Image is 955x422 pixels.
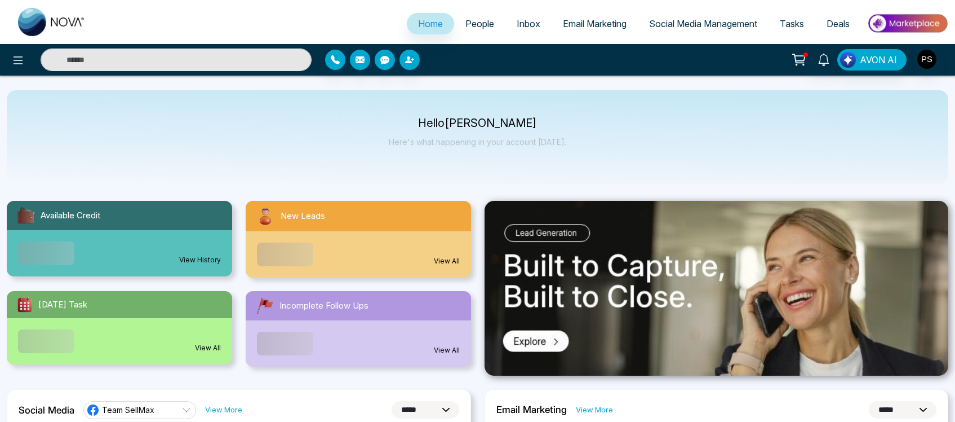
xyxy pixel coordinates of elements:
[465,18,494,29] span: People
[205,405,242,415] a: View More
[780,18,804,29] span: Tasks
[389,118,566,128] p: Hello [PERSON_NAME]
[434,345,460,355] a: View All
[649,18,757,29] span: Social Media Management
[815,13,861,34] a: Deals
[279,300,368,313] span: Incomplete Follow Ups
[505,13,552,34] a: Inbox
[917,50,936,69] img: User Avatar
[485,201,949,376] img: .
[41,209,100,222] span: Available Credit
[255,296,275,316] img: followUps.svg
[860,53,897,67] span: AVON AI
[389,137,566,147] p: Here's what happening in your account [DATE].
[179,255,221,265] a: View History
[38,298,87,311] span: [DATE] Task
[769,13,815,34] a: Tasks
[418,18,443,29] span: Home
[239,291,478,367] a: Incomplete Follow UpsView All
[454,13,505,34] a: People
[16,205,36,226] img: availableCredit.svg
[239,201,478,278] a: New LeadsView All
[576,405,613,415] a: View More
[837,49,907,71] button: AVON AI
[16,296,34,314] img: todayTask.svg
[867,11,948,36] img: Market-place.gif
[19,405,74,416] h2: Social Media
[434,256,460,266] a: View All
[102,405,154,415] span: Team SellMax
[638,13,769,34] a: Social Media Management
[281,210,325,223] span: New Leads
[255,205,276,227] img: newLeads.svg
[407,13,454,34] a: Home
[496,404,567,415] h2: Email Marketing
[18,8,86,36] img: Nova CRM Logo
[517,18,540,29] span: Inbox
[827,18,850,29] span: Deals
[563,18,627,29] span: Email Marketing
[195,343,221,353] a: View All
[840,52,856,68] img: Lead Flow
[552,13,638,34] a: Email Marketing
